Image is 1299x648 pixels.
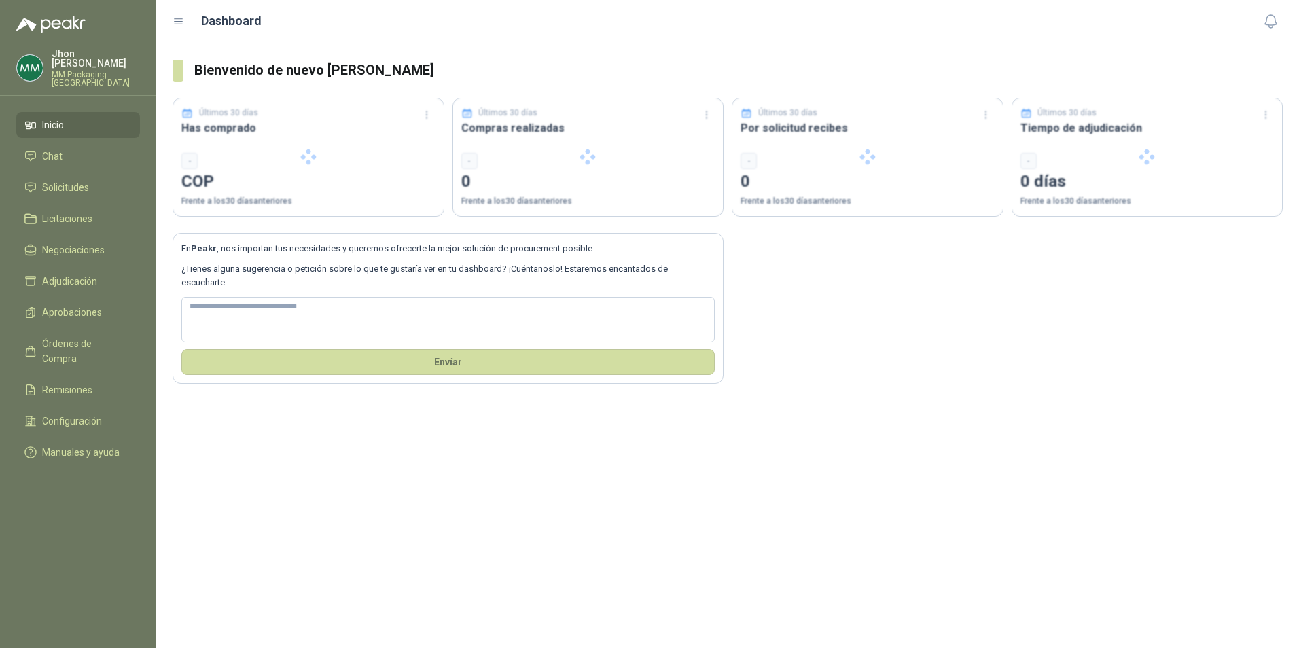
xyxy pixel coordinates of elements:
[194,60,1283,81] h3: Bienvenido de nuevo [PERSON_NAME]
[16,331,140,372] a: Órdenes de Compra
[16,300,140,325] a: Aprobaciones
[42,149,63,164] span: Chat
[16,237,140,263] a: Negociaciones
[181,262,715,290] p: ¿Tienes alguna sugerencia o petición sobre lo que te gustaría ver en tu dashboard? ¡Cuéntanoslo! ...
[42,445,120,460] span: Manuales y ayuda
[16,175,140,200] a: Solicitudes
[42,274,97,289] span: Adjudicación
[52,49,140,68] p: Jhon [PERSON_NAME]
[52,71,140,87] p: MM Packaging [GEOGRAPHIC_DATA]
[42,211,92,226] span: Licitaciones
[16,377,140,403] a: Remisiones
[42,414,102,429] span: Configuración
[191,243,217,253] b: Peakr
[16,16,86,33] img: Logo peakr
[181,349,715,375] button: Envíar
[16,143,140,169] a: Chat
[16,439,140,465] a: Manuales y ayuda
[42,305,102,320] span: Aprobaciones
[42,336,127,366] span: Órdenes de Compra
[42,118,64,132] span: Inicio
[16,206,140,232] a: Licitaciones
[201,12,262,31] h1: Dashboard
[16,408,140,434] a: Configuración
[42,382,92,397] span: Remisiones
[16,112,140,138] a: Inicio
[181,242,715,255] p: En , nos importan tus necesidades y queremos ofrecerte la mejor solución de procurement posible.
[17,55,43,81] img: Company Logo
[42,242,105,257] span: Negociaciones
[16,268,140,294] a: Adjudicación
[42,180,89,195] span: Solicitudes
